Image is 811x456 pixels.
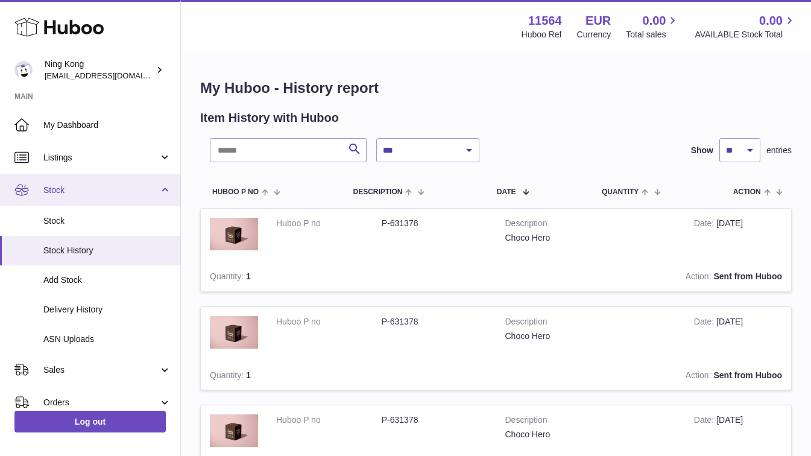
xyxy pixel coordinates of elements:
dt: Huboo P no [276,316,382,328]
span: Delivery History [43,304,171,315]
a: 0.00 Total sales [626,13,680,40]
strong: Date [694,415,716,428]
span: [EMAIL_ADDRESS][DOMAIN_NAME] [45,71,177,80]
strong: 11564 [528,13,562,29]
h2: Item History with Huboo [200,110,339,126]
strong: Description [505,218,676,232]
span: My Dashboard [43,119,171,131]
td: 1 [201,361,307,390]
td: Choco Hero [496,307,685,360]
td: [DATE] [685,307,791,360]
div: Currency [577,29,611,40]
img: ning.kong@alvitanutrition.com [14,61,33,79]
span: Stock [43,185,159,196]
strong: Sent from Huboo [713,370,782,380]
h1: My Huboo - History report [200,78,792,98]
td: Choco Hero [496,209,685,262]
a: 0.00 AVAILABLE Stock Total [695,13,797,40]
span: Action [733,188,761,196]
label: Show [691,145,713,156]
span: Total sales [626,29,680,40]
span: Description [353,188,402,196]
span: Huboo P no [212,188,259,196]
strong: EUR [585,13,611,29]
img: 1671446669.jpg [210,218,258,250]
dd: P-631378 [382,414,487,426]
span: Stock History [43,245,171,256]
span: 0.00 [759,13,783,29]
span: ASN Uploads [43,334,171,345]
strong: Description [505,316,676,331]
span: Sales [43,364,159,376]
span: Listings [43,152,159,163]
span: Stock [43,215,171,227]
span: Date [497,188,516,196]
span: AVAILABLE Stock Total [695,29,797,40]
dd: P-631378 [382,218,487,229]
span: entries [766,145,792,156]
div: Huboo Ref [522,29,562,40]
img: 1671446669.jpg [210,316,258,348]
span: Orders [43,397,159,408]
span: Add Stock [43,274,171,286]
strong: Sent from Huboo [713,271,782,281]
div: Ning Kong [45,59,153,81]
strong: Date [694,218,716,231]
strong: Description [505,414,676,429]
a: Log out [14,411,166,432]
dt: Huboo P no [276,414,382,426]
strong: Quantity [210,370,246,383]
td: [DATE] [685,209,791,262]
strong: Action [686,271,714,284]
strong: Date [694,317,716,329]
img: 1671446669.jpg [210,414,258,446]
td: 1 [201,262,307,291]
dd: P-631378 [382,316,487,328]
span: Quantity [602,188,639,196]
strong: Action [686,370,714,383]
dt: Huboo P no [276,218,382,229]
span: 0.00 [643,13,666,29]
strong: Quantity [210,271,246,284]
